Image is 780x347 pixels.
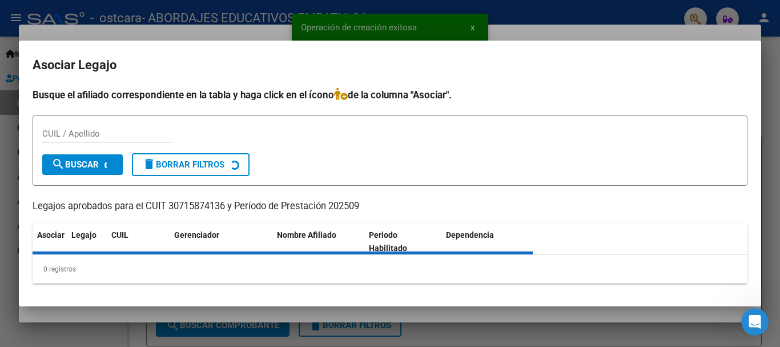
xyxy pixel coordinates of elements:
mat-icon: delete [142,157,156,171]
datatable-header-cell: Periodo Habilitado [364,223,441,261]
span: Dependencia [446,230,494,240]
p: Legajos aprobados para el CUIT 30715874136 y Período de Prestación 202509 [33,200,747,214]
span: Gerenciador [174,230,219,240]
iframe: Intercom live chat [741,308,769,336]
button: Buscar [42,154,123,175]
button: Borrar Filtros [132,153,250,176]
span: CUIL [111,230,128,240]
span: Buscar [51,159,99,170]
datatable-header-cell: Asociar [33,223,67,261]
span: Nombre Afiliado [277,230,336,240]
span: Legajo [71,230,97,240]
mat-icon: search [51,157,65,171]
span: Periodo Habilitado [369,230,407,253]
datatable-header-cell: Gerenciador [170,223,272,261]
span: Asociar [37,230,65,240]
datatable-header-cell: Dependencia [441,223,533,261]
datatable-header-cell: CUIL [107,223,170,261]
div: 0 registros [33,255,747,284]
datatable-header-cell: Nombre Afiliado [272,223,364,261]
h2: Asociar Legajo [33,54,747,76]
span: Borrar Filtros [142,159,224,170]
datatable-header-cell: Legajo [67,223,107,261]
h4: Busque el afiliado correspondiente en la tabla y haga click en el ícono de la columna "Asociar". [33,87,747,102]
